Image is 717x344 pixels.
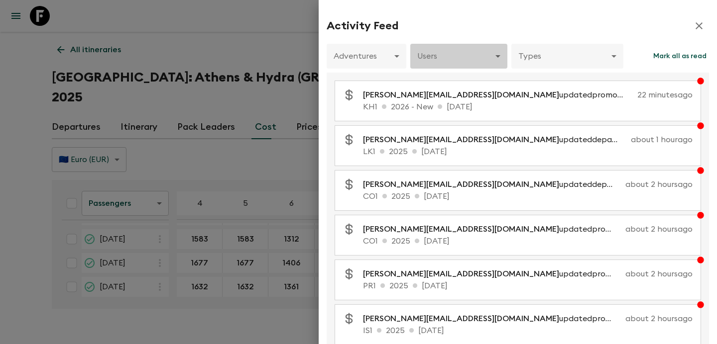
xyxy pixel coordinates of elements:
span: [PERSON_NAME][EMAIL_ADDRESS][DOMAIN_NAME] [363,315,559,323]
p: PR1 2025 [DATE] [363,280,693,292]
p: about 2 hours ago [625,223,693,235]
p: updated departure prices [363,134,627,146]
p: updated promotional discounts [363,313,621,325]
p: updated promotional discounts [363,268,621,280]
p: KH1 2026 - New [DATE] [363,101,693,113]
p: CO1 2025 [DATE] [363,190,693,202]
div: Types [511,42,623,70]
p: about 1 hour ago [631,134,693,146]
p: about 2 hours ago [625,178,693,190]
button: Mark all as read [651,44,709,69]
span: [PERSON_NAME][EMAIL_ADDRESS][DOMAIN_NAME] [363,225,559,233]
p: CO1 2025 [DATE] [363,235,693,247]
p: updated departure prices [363,178,621,190]
span: [PERSON_NAME][EMAIL_ADDRESS][DOMAIN_NAME] [363,136,559,144]
span: [PERSON_NAME][EMAIL_ADDRESS][DOMAIN_NAME] [363,180,559,188]
p: about 2 hours ago [625,268,693,280]
div: Adventures [327,42,406,70]
span: [PERSON_NAME][EMAIL_ADDRESS][DOMAIN_NAME] [363,270,559,278]
p: 22 minutes ago [637,89,693,101]
h2: Activity Feed [327,19,398,32]
p: about 2 hours ago [625,313,693,325]
div: Users [410,42,507,70]
p: updated promotional discounts [363,223,621,235]
span: [PERSON_NAME][EMAIL_ADDRESS][DOMAIN_NAME] [363,91,559,99]
p: updated promotional discounts [363,89,633,101]
p: IS1 2025 [DATE] [363,325,693,337]
p: LK1 2025 [DATE] [363,146,693,158]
